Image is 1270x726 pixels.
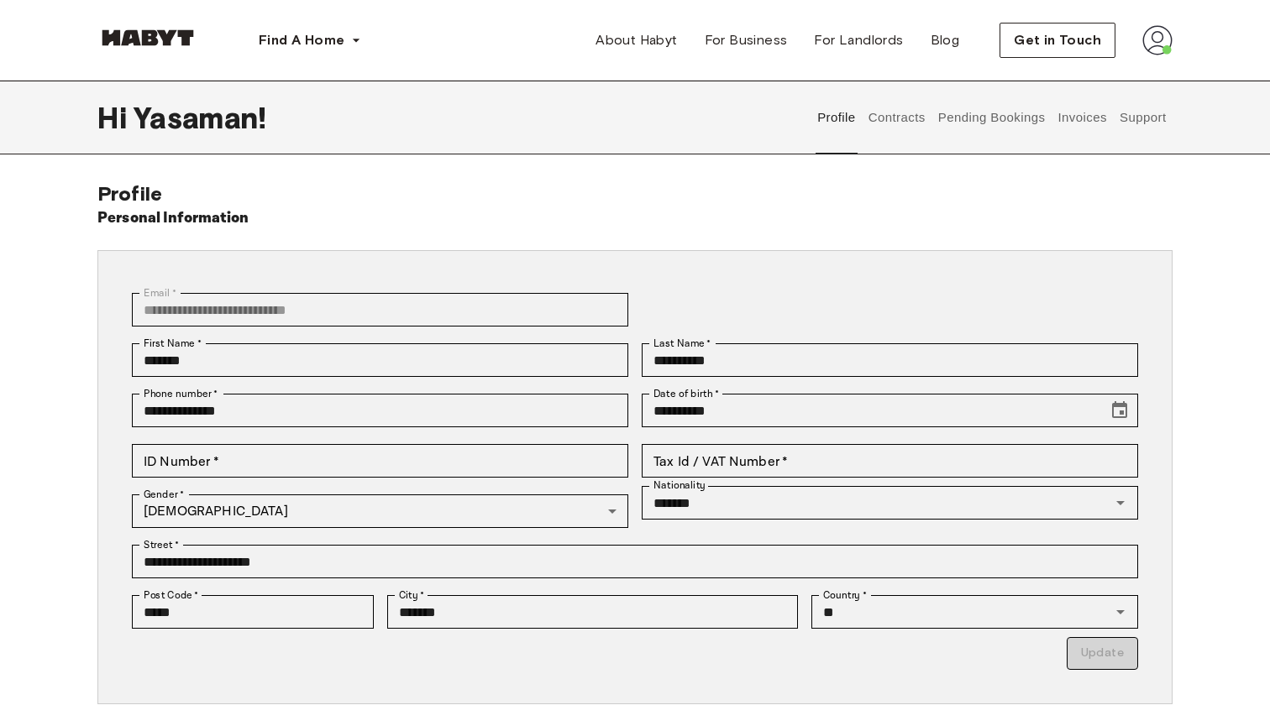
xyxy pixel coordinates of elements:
[1142,25,1173,55] img: avatar
[653,386,719,401] label: Date of birth
[823,588,867,603] label: Country
[653,478,706,493] label: Nationality
[245,24,375,57] button: Find A Home
[811,81,1173,154] div: user profile tabs
[259,30,344,50] span: Find A Home
[1103,394,1136,427] button: Choose date, selected date is Dec 18, 1999
[936,81,1047,154] button: Pending Bookings
[814,30,903,50] span: For Landlords
[582,24,690,57] a: About Habyt
[1109,600,1132,624] button: Open
[132,494,628,528] div: [DEMOGRAPHIC_DATA]
[97,206,249,230] h6: Personal Information
[134,100,266,135] span: Yasaman !
[144,336,202,351] label: First Name
[144,487,184,502] label: Gender
[816,81,858,154] button: Profile
[866,81,927,154] button: Contracts
[653,336,711,351] label: Last Name
[144,588,199,603] label: Post Code
[1109,491,1132,514] button: Open
[705,30,788,50] span: For Business
[1014,30,1101,50] span: Get in Touch
[97,100,134,135] span: Hi
[132,293,628,326] div: You can't change your email address at the moment. Please reach out to customer support in case y...
[144,285,176,300] label: Email
[1000,23,1115,58] button: Get in Touch
[917,24,973,57] a: Blog
[1117,81,1168,154] button: Support
[97,29,198,46] img: Habyt
[800,24,916,57] a: For Landlords
[97,181,162,206] span: Profile
[931,30,960,50] span: Blog
[596,30,677,50] span: About Habyt
[144,386,218,401] label: Phone number
[1056,81,1109,154] button: Invoices
[691,24,801,57] a: For Business
[399,588,425,603] label: City
[144,537,179,552] label: Street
